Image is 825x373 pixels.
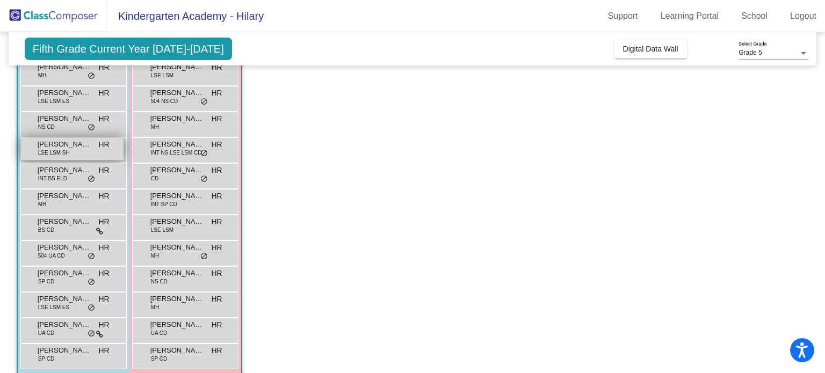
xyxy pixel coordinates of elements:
[211,242,222,253] span: HR
[150,294,204,304] span: [PERSON_NAME]
[200,175,208,184] span: do_not_disturb_alt
[652,8,728,25] a: Learning Portal
[211,268,222,279] span: HR
[151,252,160,260] span: MH
[211,319,222,331] span: HR
[38,355,54,363] span: SP CD
[98,216,109,228] span: HR
[38,329,55,337] span: UA CD
[151,149,202,157] span: INT NS LSE LSM CD
[38,123,55,131] span: NS CD
[151,303,160,311] span: MH
[614,39,687,58] button: Digital Data Wall
[151,277,168,286] span: NS CD
[38,139,91,150] span: [PERSON_NAME]
[38,345,91,356] span: [PERSON_NAME]
[211,216,222,228] span: HR
[211,113,222,125] span: HR
[599,8,647,25] a: Support
[88,304,95,312] span: do_not_disturb_alt
[88,123,95,132] span: do_not_disturb_alt
[98,139,109,150] span: HR
[38,294,91,304] span: [PERSON_NAME] [PERSON_NAME]
[38,174,67,182] span: INT BS ELD
[151,97,178,105] span: 504 NS CD
[98,62,109,73] span: HR
[38,319,91,330] span: [PERSON_NAME]
[211,165,222,176] span: HR
[211,62,222,73] span: HR
[38,113,91,124] span: [PERSON_NAME]
[88,252,95,261] span: do_not_disturb_alt
[150,242,204,253] span: [PERSON_NAME]
[38,242,91,253] span: [PERSON_NAME]
[150,87,204,98] span: [PERSON_NAME]
[151,71,173,79] span: LSE LSM
[38,191,91,201] span: [PERSON_NAME]
[98,242,109,253] span: HR
[151,174,158,182] span: CD
[150,319,204,330] span: [PERSON_NAME]
[88,330,95,338] span: do_not_disturb_alt
[211,345,222,356] span: HR
[151,123,160,131] span: MH
[38,216,91,227] span: [PERSON_NAME]
[150,113,204,124] span: [PERSON_NAME]
[151,355,167,363] span: SP CD
[98,319,109,331] span: HR
[38,277,54,286] span: SP CD
[211,87,222,99] span: HR
[150,345,204,356] span: [PERSON_NAME]
[150,191,204,201] span: [PERSON_NAME]
[151,200,177,208] span: INT SP CD
[151,226,173,234] span: LSE LSM
[151,329,168,337] span: UA CD
[623,45,678,53] span: Digital Data Wall
[38,71,47,79] span: MH
[200,252,208,261] span: do_not_disturb_alt
[98,87,109,99] span: HR
[38,226,55,234] span: BS CD
[98,165,109,176] span: HR
[38,252,65,260] span: 504 UA CD
[38,303,69,311] span: LSE LSM ES
[38,149,70,157] span: LSE LSM SH
[38,165,91,175] span: [PERSON_NAME]
[98,294,109,305] span: HR
[150,165,204,175] span: [PERSON_NAME]
[88,72,95,81] span: do_not_disturb_alt
[781,8,825,25] a: Logout
[38,200,47,208] span: MH
[25,38,232,60] span: Fifth Grade Current Year [DATE]-[DATE]
[88,278,95,287] span: do_not_disturb_alt
[88,175,95,184] span: do_not_disturb_alt
[733,8,776,25] a: School
[107,8,264,25] span: Kindergarten Academy - Hilary
[200,149,208,158] span: do_not_disturb_alt
[150,268,204,279] span: [PERSON_NAME]
[150,139,204,150] span: [PERSON_NAME]
[98,345,109,356] span: HR
[211,139,222,150] span: HR
[38,97,69,105] span: LSE LSM ES
[211,294,222,305] span: HR
[200,98,208,106] span: do_not_disturb_alt
[150,62,204,72] span: [PERSON_NAME]
[150,216,204,227] span: [PERSON_NAME]
[98,268,109,279] span: HR
[98,113,109,125] span: HR
[38,268,91,279] span: [PERSON_NAME]
[739,49,762,56] span: Grade 5
[211,191,222,202] span: HR
[38,62,91,72] span: [PERSON_NAME]
[38,87,91,98] span: [PERSON_NAME]
[98,191,109,202] span: HR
